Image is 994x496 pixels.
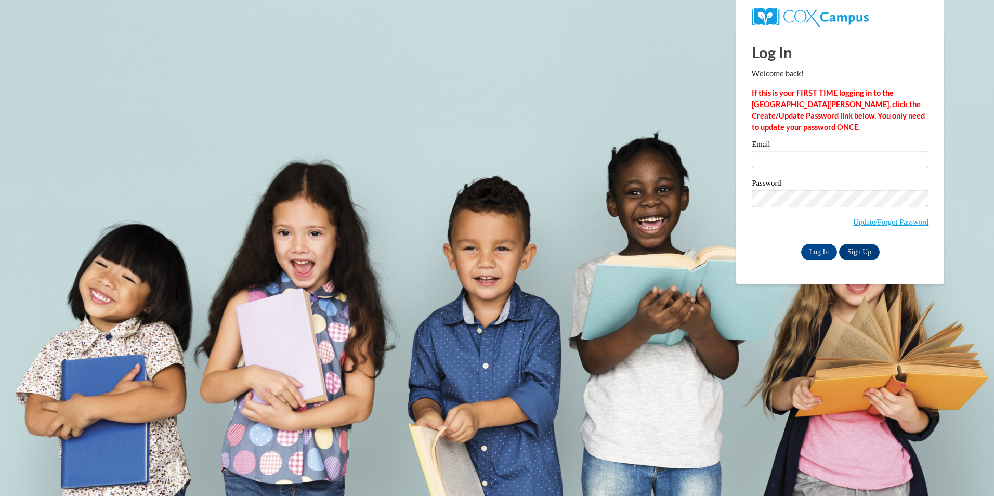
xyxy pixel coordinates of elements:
p: Welcome back! [752,68,928,80]
label: Email [752,140,928,151]
h1: Log In [752,42,928,63]
label: Password [752,179,928,190]
img: COX Campus [752,8,868,27]
a: COX Campus [752,8,928,27]
strong: If this is your FIRST TIME logging in to the [GEOGRAPHIC_DATA][PERSON_NAME], click the Create/Upd... [752,88,925,132]
a: Sign Up [839,244,880,260]
input: Log In [801,244,838,260]
a: Update/Forgot Password [853,218,928,226]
